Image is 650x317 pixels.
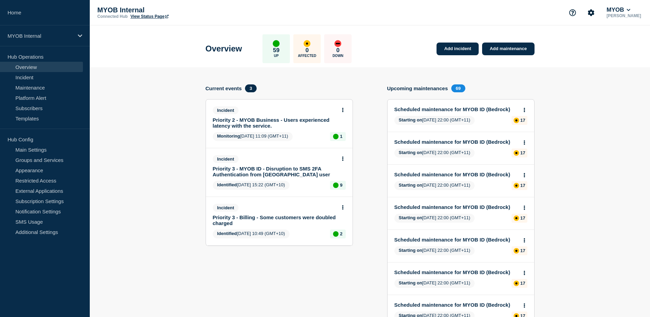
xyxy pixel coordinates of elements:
[394,269,518,275] a: Scheduled maintenance for MYOB ID (Bedrock)
[394,116,475,125] span: [DATE] 22:00 (GMT+11)
[213,106,239,114] span: Incident
[394,214,475,223] span: [DATE] 22:00 (GMT+11)
[514,118,519,123] div: affected
[306,47,309,54] p: 0
[304,40,310,47] div: affected
[8,33,73,39] p: MYOB Internal
[520,248,525,253] p: 17
[213,166,336,177] a: Priority 3 - MYOB ID - Disruption to SMS 2FA Authentication from [GEOGRAPHIC_DATA] user
[399,215,422,220] span: Starting on
[340,231,342,236] p: 2
[213,117,336,129] a: Priority 2 - MYOB Business - Users experienced latency with the service.
[399,150,422,155] span: Starting on
[399,183,422,188] span: Starting on
[213,132,293,141] span: [DATE] 11:09 (GMT+11)
[394,279,475,288] span: [DATE] 22:00 (GMT+11)
[399,117,422,122] span: Starting on
[399,248,422,253] span: Starting on
[274,54,279,58] p: Up
[206,85,242,91] h4: Current events
[520,215,525,221] p: 17
[336,47,340,54] p: 0
[514,183,519,188] div: affected
[482,43,534,55] a: Add maintenance
[213,230,290,238] span: [DATE] 10:49 (GMT+10)
[520,281,525,286] p: 17
[333,134,339,139] div: up
[394,181,475,190] span: [DATE] 22:00 (GMT+11)
[565,5,580,20] button: Support
[387,85,448,91] h4: Upcoming maintenances
[273,40,280,47] div: up
[213,181,290,190] span: [DATE] 15:22 (GMT+10)
[97,14,128,19] p: Connected Hub
[97,6,234,14] p: MYOB Internal
[520,150,525,155] p: 17
[394,237,518,243] a: Scheduled maintenance for MYOB ID (Bedrock)
[131,14,169,19] a: View Status Page
[399,280,422,285] span: Starting on
[394,246,475,255] span: [DATE] 22:00 (GMT+11)
[334,40,341,47] div: down
[514,248,519,254] div: affected
[605,13,642,18] p: [PERSON_NAME]
[394,139,518,145] a: Scheduled maintenance for MYOB ID (Bedrock)
[520,183,525,188] p: 17
[437,43,479,55] a: Add incident
[298,54,316,58] p: Affected
[340,134,342,139] p: 1
[213,155,239,163] span: Incident
[333,231,339,237] div: up
[217,182,237,187] span: Identified
[394,106,518,112] a: Scheduled maintenance for MYOB ID (Bedrock)
[584,5,598,20] button: Account settings
[217,133,240,139] span: Monitoring
[514,150,519,156] div: affected
[394,149,475,157] span: [DATE] 22:00 (GMT+11)
[520,118,525,123] p: 17
[245,84,256,92] span: 3
[206,44,242,54] h1: Overview
[514,281,519,286] div: affected
[514,215,519,221] div: affected
[213,204,239,212] span: Incident
[340,183,342,188] p: 9
[273,47,280,54] p: 59
[451,84,465,92] span: 69
[217,231,237,236] span: Identified
[394,204,518,210] a: Scheduled maintenance for MYOB ID (Bedrock)
[332,54,343,58] p: Down
[394,302,518,308] a: Scheduled maintenance for MYOB ID (Bedrock)
[333,183,339,188] div: up
[605,7,632,13] button: MYOB
[213,214,336,226] a: Priority 3 - Billing - Some customers were doubled charged
[394,172,518,177] a: Scheduled maintenance for MYOB ID (Bedrock)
